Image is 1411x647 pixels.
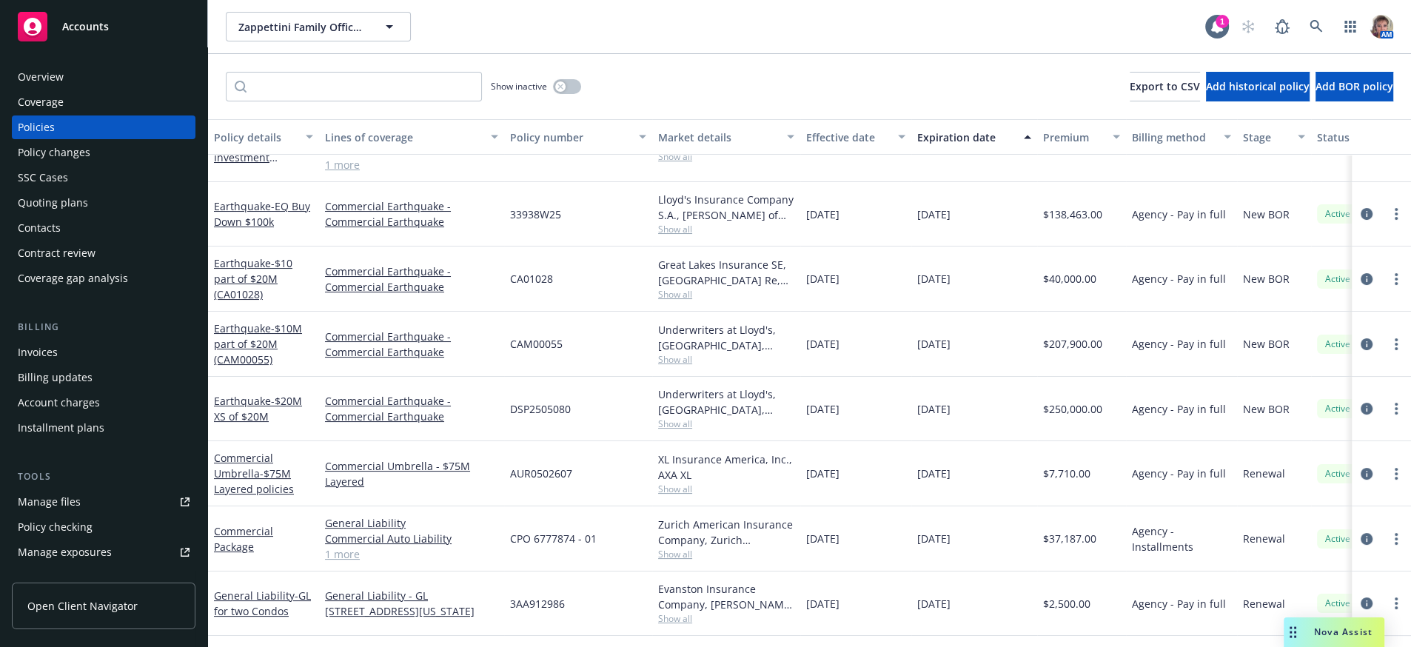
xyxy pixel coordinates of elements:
a: circleInformation [1358,594,1375,612]
span: $37,187.00 [1043,531,1096,546]
a: General Liability - GL [STREET_ADDRESS][US_STATE] [325,588,498,619]
button: Stage [1237,119,1311,155]
a: Accounts [12,6,195,47]
span: Zappettini Family Office; Zappettini Investment Company, LLC [238,19,366,35]
a: more [1387,594,1405,612]
a: Earthquake [214,199,310,229]
button: Market details [652,119,800,155]
a: 1 more [325,546,498,562]
span: Accounts [62,21,109,33]
div: Policy changes [18,141,90,164]
span: Renewal [1243,596,1285,611]
span: [DATE] [806,596,839,611]
div: Premium [1043,130,1104,145]
span: Agency - Pay in full [1132,401,1226,417]
span: [DATE] [917,466,951,481]
span: New BOR [1243,271,1290,286]
a: more [1387,205,1405,223]
span: [DATE] [917,271,951,286]
div: Great Lakes Insurance SE, [GEOGRAPHIC_DATA] Re, FTP [658,257,794,288]
div: Quoting plans [18,191,88,215]
div: Evanston Insurance Company, [PERSON_NAME] Insurance, Amwins [658,581,794,612]
div: Manage exposures [18,540,112,564]
span: Active [1323,338,1353,351]
div: SSC Cases [18,166,68,190]
a: Commercial Earthquake - Commercial Earthquake [325,393,498,424]
span: Show all [658,223,794,235]
a: Earthquake [214,394,302,423]
div: Manage files [18,490,81,514]
div: Billing updates [18,366,93,389]
div: Underwriters at Lloyd's, [GEOGRAPHIC_DATA], [PERSON_NAME] of [GEOGRAPHIC_DATA], RT Specialty Insu... [658,386,794,418]
a: Earthquake [214,256,292,301]
a: Overview [12,65,195,89]
img: photo [1370,15,1393,38]
div: Billing method [1132,130,1215,145]
a: more [1387,270,1405,288]
button: Effective date [800,119,911,155]
a: Installment plans [12,416,195,440]
span: Show all [658,418,794,430]
div: Expiration date [917,130,1015,145]
div: Market details [658,130,778,145]
a: Coverage [12,90,195,114]
button: Add BOR policy [1316,72,1393,101]
span: CAM00055 [510,336,563,352]
a: Policies [12,115,195,139]
span: Agency - Pay in full [1132,336,1226,352]
div: Policy details [214,130,297,145]
button: Export to CSV [1130,72,1200,101]
div: Coverage gap analysis [18,266,128,290]
span: AUR0502607 [510,466,572,481]
a: Manage certificates [12,566,195,589]
a: circleInformation [1358,530,1375,548]
span: Active [1323,532,1353,546]
a: SSC Cases [12,166,195,190]
span: Active [1323,272,1353,286]
a: Billing updates [12,366,195,389]
span: - $10M part of $20M (CAM00055) [214,321,302,366]
a: Commercial Auto Liability [325,531,498,546]
a: Account charges [12,391,195,415]
span: - $10 part of $20M (CA01028) [214,256,292,301]
span: Active [1323,467,1353,480]
div: Underwriters at Lloyd's, [GEOGRAPHIC_DATA], [PERSON_NAME] of [GEOGRAPHIC_DATA], FTP [658,322,794,353]
a: circleInformation [1358,205,1375,223]
div: Tools [12,469,195,484]
button: Policy details [208,119,319,155]
a: 1 more [325,157,498,172]
span: Show all [658,548,794,560]
span: [DATE] [917,531,951,546]
div: XL Insurance America, Inc., AXA XL [658,452,794,483]
span: Nova Assist [1314,626,1373,638]
div: Policies [18,115,55,139]
a: more [1387,335,1405,353]
span: Show all [658,612,794,625]
span: Agency - Pay in full [1132,207,1226,222]
a: Report a Bug [1267,12,1297,41]
span: $2,500.00 [1043,596,1090,611]
span: [DATE] [917,401,951,417]
button: Policy number [504,119,652,155]
div: Effective date [806,130,889,145]
button: Billing method [1126,119,1237,155]
div: 1 [1216,15,1229,28]
button: Nova Assist [1284,617,1384,647]
a: Invoices [12,341,195,364]
a: circleInformation [1358,465,1375,483]
button: Lines of coverage [319,119,504,155]
span: Show all [658,288,794,301]
span: New BOR [1243,207,1290,222]
span: $207,900.00 [1043,336,1102,352]
span: [DATE] [806,531,839,546]
div: Contacts [18,216,61,240]
span: Export to CSV [1130,79,1200,93]
a: Coverage gap analysis [12,266,195,290]
span: Add historical policy [1206,79,1310,93]
button: Zappettini Family Office; Zappettini Investment Company, LLC [226,12,411,41]
a: Commercial Earthquake - Commercial Earthquake [325,264,498,295]
span: Show all [658,150,794,163]
a: more [1387,400,1405,418]
div: Policy checking [18,515,93,539]
span: Manage exposures [12,540,195,564]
